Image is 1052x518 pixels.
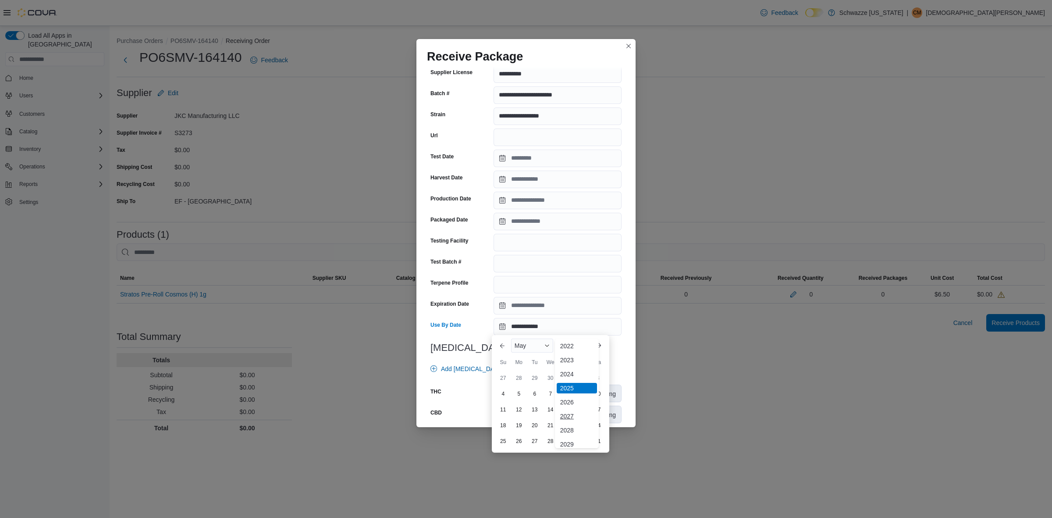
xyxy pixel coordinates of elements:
[557,383,597,393] div: 2025
[557,411,597,422] div: 2027
[430,132,438,139] label: Url
[544,434,558,448] div: day-28
[544,403,558,417] div: day-14
[430,195,471,202] label: Production Date
[495,370,606,449] div: May, 2025
[494,150,622,167] input: Press the down key to open a popover containing a calendar.
[430,216,468,223] label: Packaged Date
[623,41,634,51] button: Closes this modal window
[496,355,510,369] div: Su
[557,439,597,450] div: 2029
[528,403,542,417] div: day-13
[557,369,597,379] div: 2024
[528,434,542,448] div: day-27
[430,322,461,329] label: Use By Date
[430,279,468,286] label: Terpene Profile
[496,434,510,448] div: day-25
[430,343,622,353] h3: [MEDICAL_DATA]
[528,371,542,385] div: day-29
[557,341,597,351] div: 2022
[592,339,606,353] button: Next month
[515,342,526,349] span: May
[494,192,622,209] input: Press the down key to open a popover containing a calendar.
[512,355,526,369] div: Mo
[430,388,441,395] label: THC
[557,355,597,365] div: 2023
[427,360,507,378] button: Add [MEDICAL_DATA]
[495,339,509,353] button: Previous Month
[496,371,510,385] div: day-27
[544,387,558,401] div: day-7
[494,318,622,336] input: Press the down key to enter a popover containing a calendar. Press the escape key to close the po...
[512,371,526,385] div: day-28
[496,403,510,417] div: day-11
[528,387,542,401] div: day-6
[430,90,449,97] label: Batch #
[430,409,442,416] label: CBD
[544,371,558,385] div: day-30
[511,339,553,353] div: Button. Open the month selector. May is currently selected.
[544,418,558,432] div: day-21
[496,418,510,432] div: day-18
[602,385,621,402] div: mg
[557,425,597,436] div: 2028
[430,153,454,160] label: Test Date
[430,237,468,244] label: Testing Facility
[512,403,526,417] div: day-12
[430,69,473,76] label: Supplier License
[496,387,510,401] div: day-4
[544,355,558,369] div: We
[494,213,622,230] input: Press the down key to open a popover containing a calendar.
[427,50,523,64] h1: Receive Package
[602,406,621,423] div: mg
[430,111,445,118] label: Strain
[441,364,503,373] span: Add [MEDICAL_DATA]
[557,397,597,407] div: 2026
[430,300,469,307] label: Expiration Date
[430,174,462,181] label: Harvest Date
[494,171,622,188] input: Press the down key to open a popover containing a calendar.
[528,355,542,369] div: Tu
[512,434,526,448] div: day-26
[512,418,526,432] div: day-19
[494,297,622,314] input: Press the down key to open a popover containing a calendar.
[430,258,461,265] label: Test Batch #
[528,418,542,432] div: day-20
[512,387,526,401] div: day-5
